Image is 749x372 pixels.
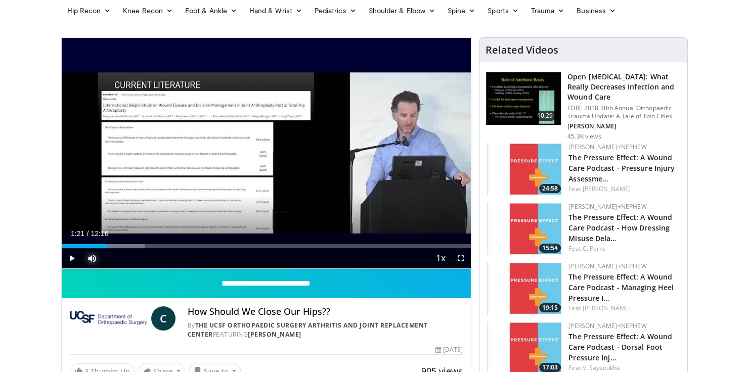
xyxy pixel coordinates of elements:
[442,1,481,21] a: Spine
[363,1,442,21] a: Shoulder & Elbow
[568,212,672,243] a: The Pressure Effect: A Wound Care Podcast - How Dressing Misuse Dela…
[567,72,681,102] h3: Open [MEDICAL_DATA]: What Really Decreases Infection and Wound Care
[61,1,117,21] a: Hip Recon
[430,248,451,268] button: Playback Rate
[488,262,563,315] a: 19:15
[568,143,646,151] a: [PERSON_NAME]+Nephew
[435,345,463,354] div: [DATE]
[568,244,679,253] div: Feat.
[583,184,631,193] a: [PERSON_NAME]
[62,248,82,268] button: Play
[248,330,301,339] a: [PERSON_NAME]
[539,363,561,372] span: 17:03
[488,143,563,196] a: 24:58
[488,202,563,255] img: 61e02083-5525-4adc-9284-c4ef5d0bd3c4.150x105_q85_crop-smart_upscale.jpg
[451,248,471,268] button: Fullscreen
[533,111,557,121] span: 10:29
[567,122,681,130] p: [PERSON_NAME]
[488,202,563,255] a: 15:54
[567,132,601,141] p: 45.3K views
[486,72,681,141] a: 10:29 Open [MEDICAL_DATA]: What Really Decreases Infection and Wound Care FORE 2018 30th Annual O...
[62,38,471,269] video-js: Video Player
[570,1,622,21] a: Business
[82,248,102,268] button: Mute
[539,303,561,312] span: 19:15
[583,304,631,312] a: [PERSON_NAME]
[151,306,175,331] a: C
[309,1,363,21] a: Pediatrics
[188,306,463,317] h4: How Should We Close Our Hips??
[567,104,681,120] p: FORE 2018 30th Annual Orthopaedic Trauma Update: A Tale of Two Cities
[486,44,558,56] h4: Related Videos
[525,1,571,21] a: Trauma
[488,143,563,196] img: 2a658e12-bd38-46e9-9f21-8239cc81ed40.150x105_q85_crop-smart_upscale.jpg
[568,153,675,183] a: The Pressure Effect: A Wound Care Podcast - Pressure Injury Assessme…
[568,321,646,330] a: [PERSON_NAME]+Nephew
[179,1,243,21] a: Foot & Ankle
[568,262,646,270] a: [PERSON_NAME]+Nephew
[568,304,679,313] div: Feat.
[568,332,672,362] a: The Pressure Effect: A Wound Care Podcast - Dorsal Foot Pressure Inj…
[243,1,309,21] a: Hand & Wrist
[71,229,84,238] span: 1:21
[568,272,674,303] a: The Pressure Effect: A Wound Care Podcast - Managing Heel Pressure I…
[568,202,646,211] a: [PERSON_NAME]+Nephew
[70,306,147,331] img: The UCSF Orthopaedic Surgery Arthritis and Joint Replacement Center
[481,1,525,21] a: Sports
[188,321,428,339] a: The UCSF Orthopaedic Surgery Arthritis and Joint Replacement Center
[539,244,561,253] span: 15:54
[568,184,679,194] div: Feat.
[539,184,561,193] span: 24:58
[486,72,561,125] img: ded7be61-cdd8-40fc-98a3-de551fea390e.150x105_q85_crop-smart_upscale.jpg
[583,363,620,372] a: V. Saysoukha
[87,229,89,238] span: /
[488,262,563,315] img: 60a7b2e5-50df-40c4-868a-521487974819.150x105_q85_crop-smart_upscale.jpg
[583,244,606,253] a: C. Parks
[117,1,179,21] a: Knee Recon
[62,244,471,248] div: Progress Bar
[91,229,108,238] span: 12:16
[188,321,463,339] div: By FEATURING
